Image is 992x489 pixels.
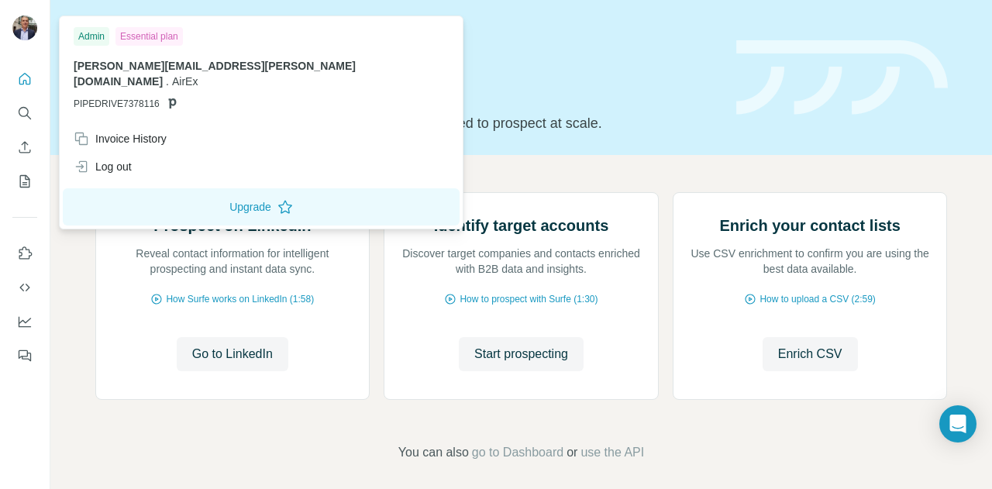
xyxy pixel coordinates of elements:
button: go to Dashboard [472,443,563,462]
span: AirEx [172,75,198,88]
img: banner [736,40,948,115]
div: Admin [74,27,109,46]
h2: Enrich your contact lists [719,215,900,236]
span: PIPEDRIVE7378116 [74,97,160,111]
button: Upgrade [63,188,460,226]
span: How to prospect with Surfe (1:30) [460,292,598,306]
h2: Identify target accounts [434,215,609,236]
div: Invoice History [74,131,167,146]
p: Discover target companies and contacts enriched with B2B data and insights. [400,246,642,277]
button: Enrich CSV [763,337,858,371]
button: Quick start [12,65,37,93]
button: Search [12,99,37,127]
p: Use CSV enrichment to confirm you are using the best data available. [689,246,932,277]
div: Log out [74,159,132,174]
p: Reveal contact information for intelligent prospecting and instant data sync. [112,246,354,277]
span: . [166,75,169,88]
span: [PERSON_NAME][EMAIL_ADDRESS][PERSON_NAME][DOMAIN_NAME] [74,60,356,88]
span: or [567,443,577,462]
button: Feedback [12,342,37,370]
div: Open Intercom Messenger [939,405,976,443]
span: Go to LinkedIn [192,345,273,363]
button: use the API [580,443,644,462]
button: Go to LinkedIn [177,337,288,371]
span: How Surfe works on LinkedIn (1:58) [166,292,314,306]
button: Use Surfe API [12,274,37,301]
span: You can also [398,443,469,462]
div: Essential plan [115,27,183,46]
button: My lists [12,167,37,195]
button: Enrich CSV [12,133,37,161]
span: How to upload a CSV (2:59) [759,292,875,306]
span: Start prospecting [474,345,568,363]
button: Start prospecting [459,337,584,371]
button: Dashboard [12,308,37,336]
img: Avatar [12,15,37,40]
span: Enrich CSV [778,345,842,363]
button: Use Surfe on LinkedIn [12,239,37,267]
